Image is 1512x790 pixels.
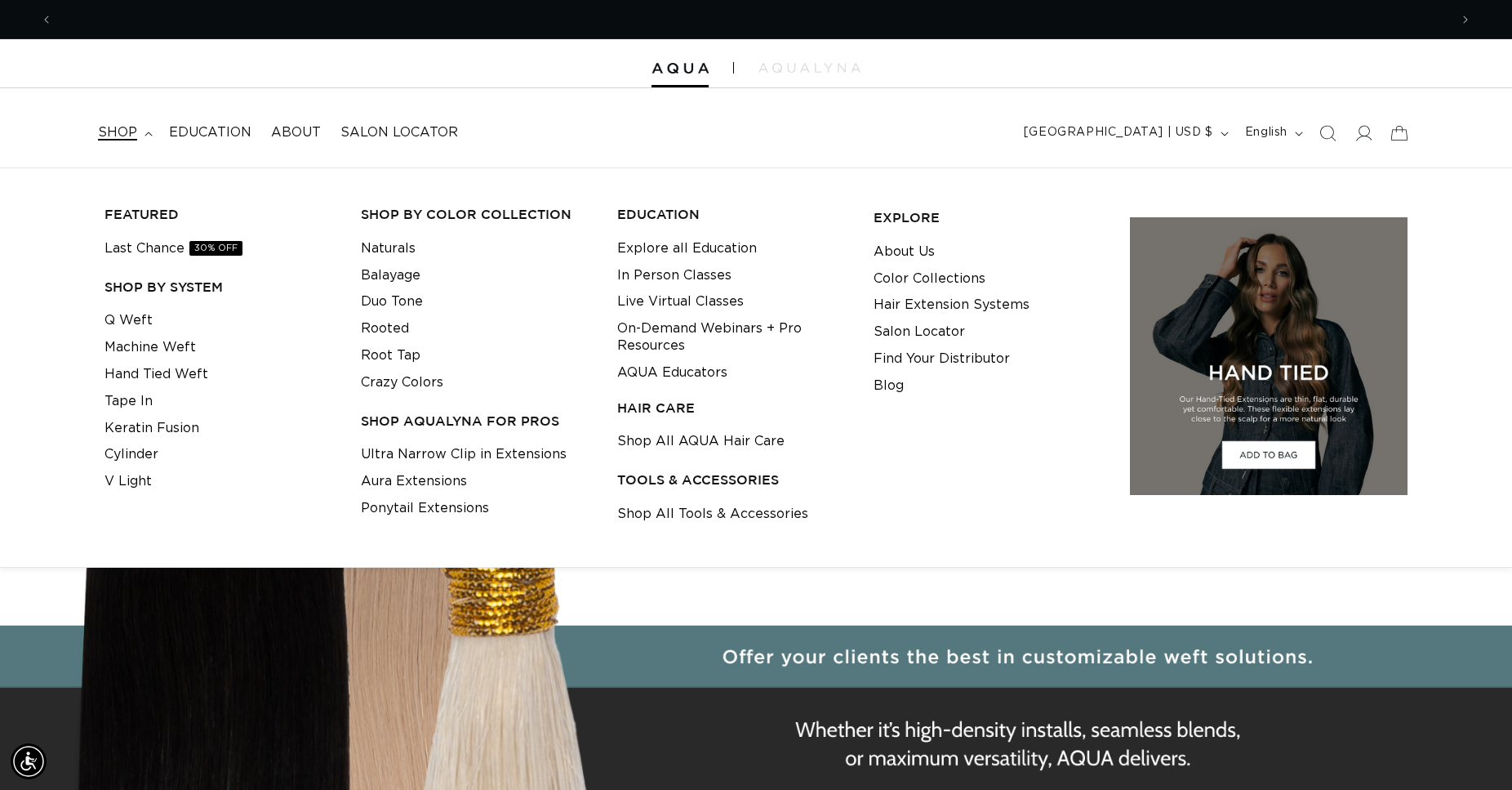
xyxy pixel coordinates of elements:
[361,206,592,223] h3: Shop by Color Collection
[105,361,208,388] a: Hand Tied Weft
[98,124,137,141] span: shop
[189,241,242,256] span: 30% OFF
[105,235,242,262] a: Last Chance30% OFF
[361,342,420,369] a: Root Tap
[1014,118,1235,149] button: [GEOGRAPHIC_DATA] | USD $
[361,262,420,289] a: Balayage
[105,206,336,223] h3: FEATURED
[11,743,47,779] div: Accessibility Menu
[617,315,848,359] a: On-Demand Webinars + Pro Resources
[617,471,848,489] h3: TOOLS & ACCESSORIES
[617,359,727,386] a: AQUA Educators
[1310,115,1345,151] summary: Search
[651,63,709,74] img: Aqua Hair Extensions
[617,262,732,289] a: In Person Classes
[105,415,199,442] a: Keratin Fusion
[340,124,458,141] span: Salon Locator
[261,114,331,151] a: About
[1448,4,1483,35] button: Next announcement
[1235,118,1310,149] button: English
[331,114,468,151] a: Salon Locator
[361,288,423,315] a: Duo Tone
[271,124,321,141] span: About
[617,206,848,223] h3: EDUCATION
[105,468,152,495] a: V Light
[617,288,744,315] a: Live Virtual Classes
[361,441,567,468] a: Ultra Narrow Clip in Extensions
[874,373,904,399] a: Blog
[159,114,261,151] a: Education
[874,346,1010,373] a: Find Your Distributor
[1245,124,1287,141] span: English
[758,63,861,73] img: aqualyna.com
[29,4,64,35] button: Previous announcement
[617,501,808,528] a: Shop All Tools & Accessories
[617,235,757,262] a: Explore all Education
[874,319,965,346] a: Salon Locator
[105,441,158,468] a: Cylinder
[361,495,489,522] a: Ponytail Extensions
[874,266,985,292] a: Color Collections
[361,315,409,342] a: Rooted
[169,124,251,141] span: Education
[105,334,196,361] a: Machine Weft
[105,307,153,334] a: Q Weft
[1024,124,1213,141] span: [GEOGRAPHIC_DATA] | USD $
[88,114,159,151] summary: shop
[874,209,1105,226] h3: EXPLORE
[361,235,416,262] a: Naturals
[1430,712,1512,790] iframe: Chat Widget
[361,369,443,396] a: Crazy Colors
[874,239,935,266] a: About Us
[361,413,592,430] h3: Shop AquaLyna for Pros
[874,292,1029,319] a: Hair Extension Systems
[361,468,467,495] a: Aura Extensions
[617,428,785,455] a: Shop All AQUA Hair Care
[105,388,153,415] a: Tape In
[105,279,336,296] h3: SHOP BY SYSTEM
[617,399,848,417] h3: HAIR CARE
